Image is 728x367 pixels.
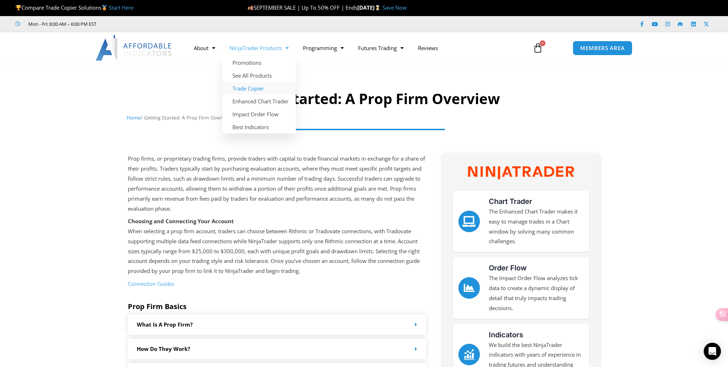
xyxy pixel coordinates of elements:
[102,5,107,10] img: 🥇
[96,35,173,61] img: LogoAI | Affordable Indicators – NinjaTrader
[128,216,426,276] p: When selecting a prop firm account, traders can choose between Rithmic or Tradovate connections, ...
[127,113,601,122] nav: Breadcrumb
[15,4,134,11] span: Compare Trade Copier Solutions
[128,280,174,287] a: Connection Guides
[187,40,525,56] nav: Menu
[704,343,721,360] div: Open Intercom Messenger
[106,20,214,28] iframe: Customer reviews powered by Trustpilot
[222,56,296,69] a: Promotions
[128,339,426,359] div: How Do they work?
[382,4,406,11] a: Save Now
[458,211,480,232] a: Chart Trader
[128,154,426,214] p: Prop firms, or proprietary trading firms, provide traders with capital to trade financial markets...
[16,5,21,10] img: 🏆
[468,166,574,180] img: NinjaTrader Wordmark color RGB | Affordable Indicators – NinjaTrader
[489,331,523,339] a: Indicators
[222,82,296,95] a: Trade Copier
[458,344,480,365] a: Indicators
[222,108,296,121] a: Impact Order Flow
[222,95,296,108] a: Enhanced Chart Trader
[351,40,411,56] a: Futures Trading
[222,69,296,82] a: See All Products
[137,321,193,328] a: What is a prop firm?
[489,197,532,206] a: Chart Trader
[522,38,554,58] a: 0
[187,40,222,56] a: About
[357,4,382,11] strong: [DATE]
[222,56,296,133] ul: NinjaTrader Products
[128,217,234,225] strong: Choosing and Connecting Your Account
[127,89,601,109] h1: Getting Started: A Prop Firm Overview
[109,4,134,11] a: Start Here
[26,20,96,28] span: Mon - Fri: 8:00 AM – 6:00 PM EST
[247,4,357,11] span: SEPTEMBER SALE | Up To 50% OFF | Ends
[127,114,141,121] a: Home
[411,40,445,56] a: Reviews
[489,273,584,313] p: The Impact Order Flow analyzes tick data to create a dynamic display of detail that truly impacts...
[458,277,480,299] a: Order Flow
[128,314,426,335] div: What is a prop firm?
[296,40,351,56] a: Programming
[128,302,426,311] h5: Prop Firm Basics
[375,5,380,10] img: ⌛
[222,121,296,133] a: Best Indicators
[137,345,190,352] a: How Do they work?
[489,207,584,246] p: The Enhanced Chart Trader makes it easy to manage trades in a Chart window by solving many common...
[540,40,545,46] span: 0
[580,45,625,51] span: MEMBERS AREA
[489,264,527,272] a: Order Flow
[222,40,296,56] a: NinjaTrader Products
[248,5,253,10] img: 🍂
[573,41,632,55] a: MEMBERS AREA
